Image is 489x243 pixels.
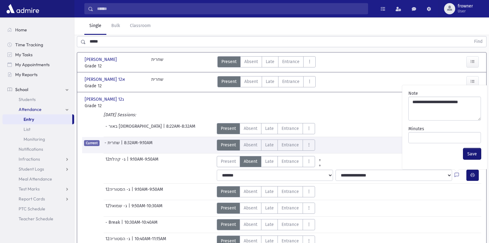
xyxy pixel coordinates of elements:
[221,142,236,148] span: Present
[458,4,473,9] span: frowner
[217,186,315,197] div: AttTypes
[265,205,274,211] span: Late
[265,142,274,148] span: Late
[282,78,300,85] span: Entrance
[84,17,106,35] a: Single
[2,124,74,134] a: List
[105,156,127,167] span: 12ג- קהלת
[85,83,145,89] span: Grade 12
[2,204,74,214] a: PTC Schedule
[19,156,40,162] span: Infractions
[217,140,315,151] div: AttTypes
[244,78,258,85] span: Absent
[19,196,45,202] span: Report Cards
[131,186,135,197] span: |
[85,96,125,103] span: [PERSON_NAME] ג12
[151,56,163,69] div: שחרית
[282,58,300,65] span: Entrance
[2,70,74,80] a: My Reports
[19,166,44,172] span: Student Logs
[19,206,45,212] span: PTC Schedule
[19,107,42,112] span: Attendance
[2,134,74,144] a: Monitoring
[19,146,43,152] span: Notifications
[5,2,41,15] img: AdmirePro
[2,144,74,154] a: Notifications
[104,112,136,117] i: [DATE] Sessions:
[244,142,257,148] span: Absent
[2,85,74,94] a: School
[282,125,299,132] span: Entrance
[106,17,125,35] a: Bulk
[463,148,481,159] button: Save
[2,214,74,224] a: Teacher Schedule
[217,219,315,230] div: AttTypes
[282,142,299,148] span: Entrance
[221,221,236,228] span: Present
[217,203,315,214] div: AttTypes
[135,186,163,197] span: 9:10AM-9:50AM
[121,140,124,151] span: |
[2,164,74,174] a: Student Logs
[221,205,236,211] span: Present
[217,123,315,134] div: AttTypes
[2,50,74,60] a: My Tasks
[19,186,40,192] span: Test Marks
[105,186,131,197] span: 12ג- הסטוריה
[282,188,299,195] span: Entrance
[85,63,145,69] span: Grade 12
[84,140,100,146] span: Current
[265,188,274,195] span: Late
[104,140,121,151] span: - שחרית
[221,188,236,195] span: Present
[2,25,74,35] a: Home
[458,9,473,14] span: User
[105,219,121,230] span: - Break
[315,161,325,166] a: All Later
[244,158,257,165] span: Absent
[105,203,128,214] span: 12ג- שמואל
[19,176,52,182] span: Meal Attendance
[2,154,74,164] a: Infractions
[2,40,74,50] a: Time Tracking
[244,205,257,211] span: Absent
[221,158,236,165] span: Present
[85,76,126,83] span: [PERSON_NAME] א12
[163,123,166,134] span: |
[265,221,274,228] span: Late
[121,219,124,230] span: |
[282,158,299,165] span: Entrance
[2,184,74,194] a: Test Marks
[2,174,74,184] a: Meal Attendance
[266,78,274,85] span: Late
[85,103,145,109] span: Grade 12
[24,126,30,132] span: List
[244,58,258,65] span: Absent
[124,219,158,230] span: 10:30AM-10:40AM
[221,78,237,85] span: Present
[2,114,72,124] a: Entry
[265,158,274,165] span: Late
[24,136,45,142] span: Monitoring
[128,203,131,214] span: |
[266,58,274,65] span: Late
[282,221,299,228] span: Entrance
[125,17,156,35] a: Classroom
[24,117,34,122] span: Entry
[15,42,43,48] span: Time Tracking
[2,194,74,204] a: Report Cards
[315,156,325,161] a: All Prior
[15,27,27,33] span: Home
[15,87,28,92] span: School
[217,76,316,89] div: AttTypes
[15,62,50,67] span: My Appointments
[408,126,424,132] label: Minutes
[2,94,74,104] a: Students
[15,52,33,57] span: My Tasks
[166,123,195,134] span: 8:22AM-8:32AM
[221,58,237,65] span: Present
[265,125,274,132] span: Late
[221,125,236,132] span: Present
[93,3,368,14] input: Search
[2,104,74,114] a: Attendance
